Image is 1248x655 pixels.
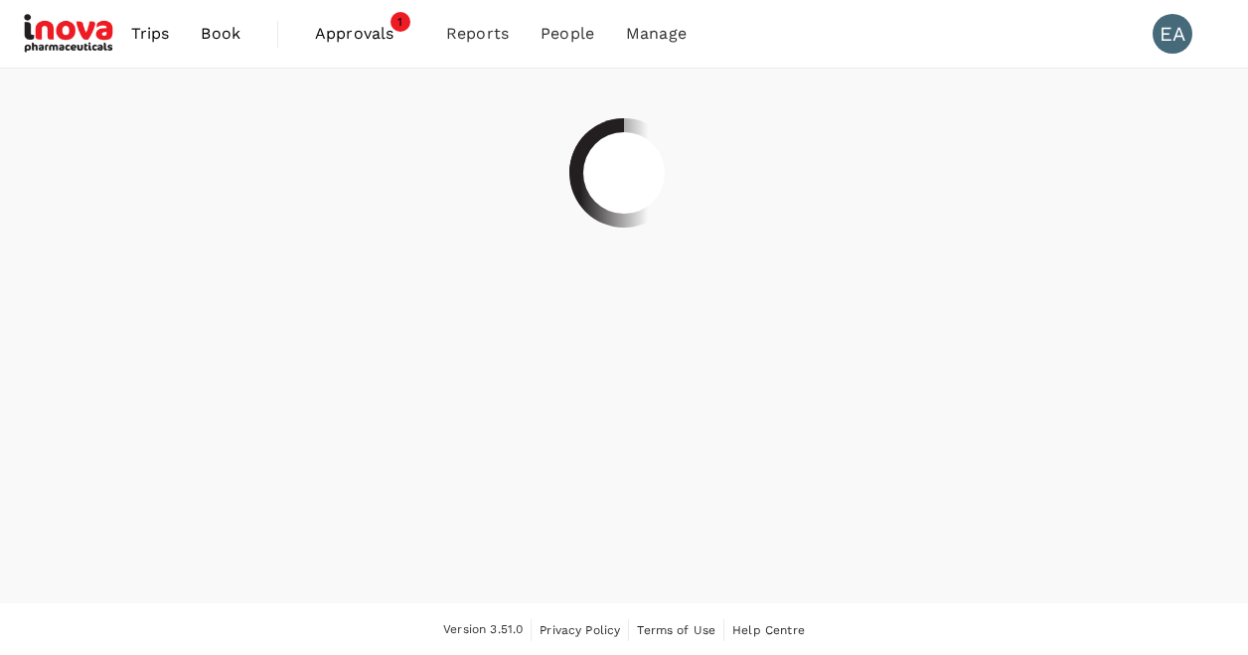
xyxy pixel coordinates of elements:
[732,619,805,641] a: Help Centre
[390,12,410,32] span: 1
[24,12,115,56] img: iNova Pharmaceuticals
[1153,14,1192,54] div: EA
[315,22,414,46] span: Approvals
[626,22,687,46] span: Manage
[443,620,523,640] span: Version 3.51.0
[201,22,240,46] span: Book
[732,623,805,637] span: Help Centre
[446,22,509,46] span: Reports
[540,623,620,637] span: Privacy Policy
[637,619,715,641] a: Terms of Use
[637,623,715,637] span: Terms of Use
[541,22,594,46] span: People
[540,619,620,641] a: Privacy Policy
[131,22,170,46] span: Trips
